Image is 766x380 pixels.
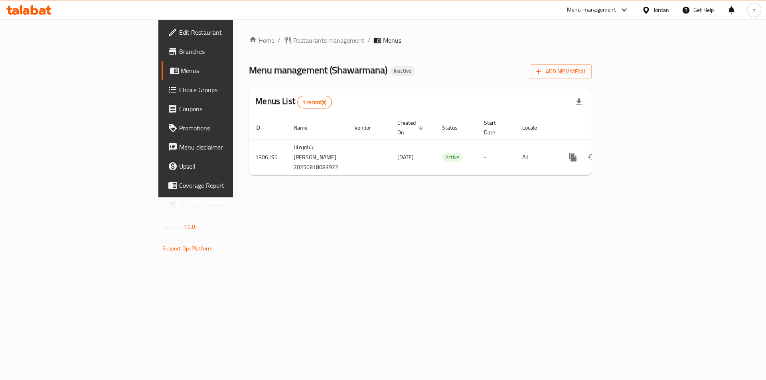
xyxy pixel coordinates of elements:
[367,35,370,45] li: /
[179,104,280,114] span: Coupons
[179,123,280,133] span: Promotions
[563,148,582,167] button: more
[484,118,506,137] span: Start Date
[653,6,669,14] div: Jordan
[162,243,213,254] a: Support.OpsPlatform
[179,200,280,209] span: Grocery Checklist
[249,116,646,175] table: enhanced table
[567,5,616,15] div: Menu-management
[249,61,387,79] span: Menu management ( Shawarmana )
[752,6,756,14] span: n
[183,222,195,232] span: 1.0.0
[383,35,401,45] span: Menus
[162,235,199,246] span: Get support on:
[179,85,280,95] span: Choice Groups
[530,64,592,79] button: Add New Menu
[162,138,286,157] a: Menu disclaimer
[162,118,286,138] a: Promotions
[442,123,468,132] span: Status
[397,118,426,137] span: Created On
[162,61,286,80] a: Menus
[181,66,280,75] span: Menus
[162,222,182,232] span: Version:
[397,152,414,162] span: [DATE]
[442,153,462,162] span: Active
[391,66,415,76] div: Inactive
[162,80,286,99] a: Choice Groups
[522,123,547,132] span: Locale
[391,67,415,74] span: Inactive
[179,142,280,152] span: Menu disclaimer
[297,96,332,108] div: Total records count
[179,161,280,171] span: Upsell
[162,176,286,195] a: Coverage Report
[255,95,332,108] h2: Menus List
[569,93,588,112] div: Export file
[294,123,318,132] span: Name
[516,140,557,175] td: All
[179,181,280,190] span: Coverage Report
[284,35,364,45] a: Restaurants management
[249,35,592,45] nav: breadcrumb
[162,195,286,214] a: Grocery Checklist
[557,116,646,140] th: Actions
[255,123,270,132] span: ID
[478,140,516,175] td: -
[293,35,364,45] span: Restaurants management
[162,157,286,176] a: Upsell
[582,148,602,167] button: Change Status
[162,42,286,61] a: Branches
[536,67,585,77] span: Add New Menu
[162,23,286,42] a: Edit Restaurant
[354,123,381,132] span: Vendor
[179,28,280,37] span: Edit Restaurant
[298,98,332,106] span: 1 record(s)
[287,140,348,175] td: شاورمانا,[PERSON_NAME] 20250818083922
[162,99,286,118] a: Coupons
[179,47,280,56] span: Branches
